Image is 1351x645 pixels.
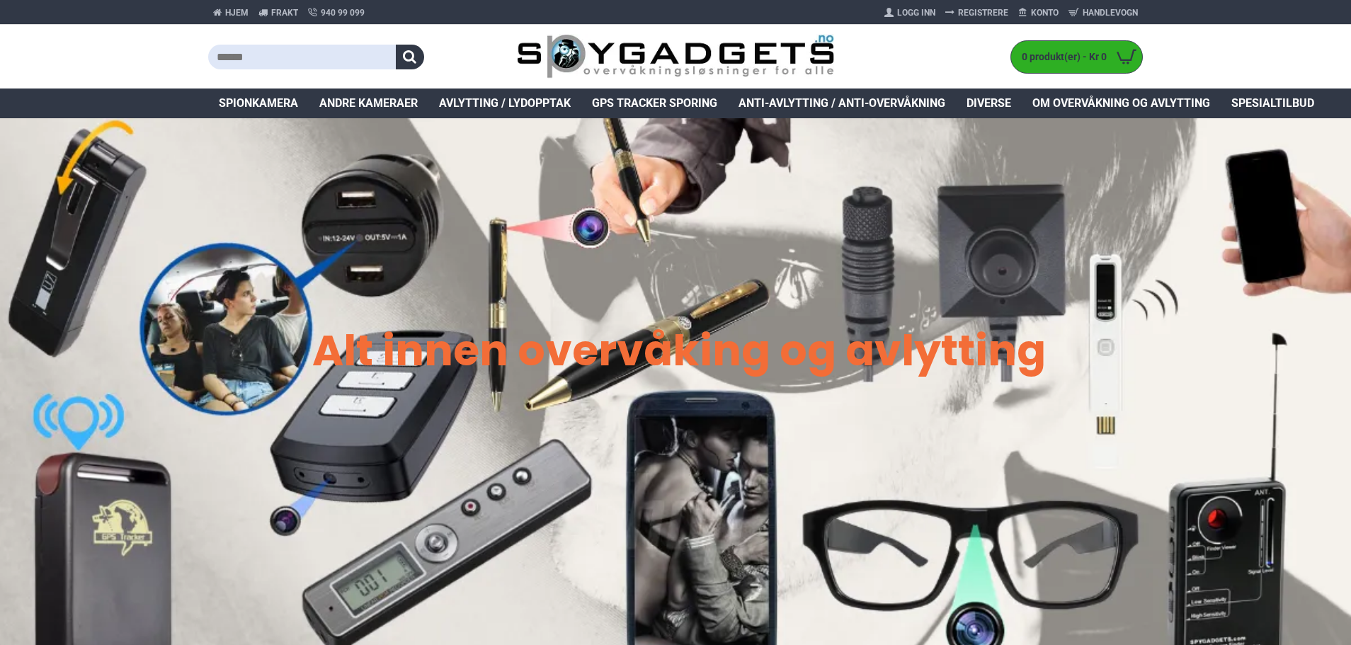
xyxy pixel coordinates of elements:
img: SpyGadgets.no [517,34,835,80]
span: Om overvåkning og avlytting [1032,95,1210,112]
a: Konto [1013,1,1064,24]
span: Konto [1031,6,1059,19]
a: Avlytting / Lydopptak [428,89,581,118]
a: Andre kameraer [309,89,428,118]
span: Handlevogn [1083,6,1138,19]
a: 0 produkt(er) - Kr 0 [1011,41,1142,73]
a: Diverse [956,89,1022,118]
a: Anti-avlytting / Anti-overvåkning [728,89,956,118]
a: GPS Tracker Sporing [581,89,728,118]
a: Handlevogn [1064,1,1143,24]
span: Anti-avlytting / Anti-overvåkning [739,95,945,112]
span: Frakt [271,6,298,19]
a: Om overvåkning og avlytting [1022,89,1221,118]
a: Spesialtilbud [1221,89,1325,118]
span: 0 produkt(er) - Kr 0 [1011,50,1110,64]
span: Diverse [967,95,1011,112]
a: Spionkamera [208,89,309,118]
span: Avlytting / Lydopptak [439,95,571,112]
a: Registrere [940,1,1013,24]
span: GPS Tracker Sporing [592,95,717,112]
span: Spesialtilbud [1231,95,1314,112]
span: 940 99 099 [321,6,365,19]
span: Registrere [958,6,1008,19]
a: Logg Inn [879,1,940,24]
span: Hjem [225,6,249,19]
span: Logg Inn [897,6,935,19]
span: Spionkamera [219,95,298,112]
span: Andre kameraer [319,95,418,112]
